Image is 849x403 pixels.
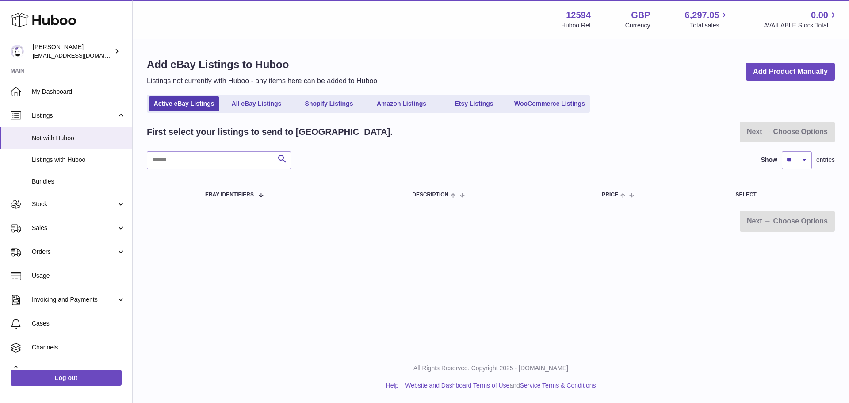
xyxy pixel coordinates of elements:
[439,96,509,111] a: Etsy Listings
[32,319,126,328] span: Cases
[631,9,650,21] strong: GBP
[386,382,399,389] a: Help
[32,134,126,142] span: Not with Huboo
[402,381,596,390] li: and
[147,58,377,72] h1: Add eBay Listings to Huboo
[32,224,116,232] span: Sales
[147,126,393,138] h2: First select your listings to send to [GEOGRAPHIC_DATA].
[511,96,588,111] a: WooCommerce Listings
[221,96,292,111] a: All eBay Listings
[32,343,126,352] span: Channels
[32,111,116,120] span: Listings
[405,382,509,389] a: Website and Dashboard Terms of Use
[685,9,730,30] a: 6,297.05 Total sales
[625,21,650,30] div: Currency
[764,21,838,30] span: AVAILABLE Stock Total
[811,9,828,21] span: 0.00
[566,9,591,21] strong: 12594
[816,156,835,164] span: entries
[32,200,116,208] span: Stock
[602,192,618,198] span: Price
[746,63,835,81] a: Add Product Manually
[690,21,729,30] span: Total sales
[685,9,719,21] span: 6,297.05
[147,76,377,86] p: Listings not currently with Huboo - any items here can be added to Huboo
[32,367,126,376] span: Settings
[32,88,126,96] span: My Dashboard
[520,382,596,389] a: Service Terms & Conditions
[32,177,126,186] span: Bundles
[33,52,130,59] span: [EMAIL_ADDRESS][DOMAIN_NAME]
[761,156,777,164] label: Show
[366,96,437,111] a: Amazon Listings
[11,370,122,386] a: Log out
[32,248,116,256] span: Orders
[140,364,842,372] p: All Rights Reserved. Copyright 2025 - [DOMAIN_NAME]
[32,156,126,164] span: Listings with Huboo
[32,296,116,304] span: Invoicing and Payments
[149,96,219,111] a: Active eBay Listings
[764,9,838,30] a: 0.00 AVAILABLE Stock Total
[205,192,254,198] span: eBay Identifiers
[33,43,112,60] div: [PERSON_NAME]
[561,21,591,30] div: Huboo Ref
[32,272,126,280] span: Usage
[736,192,826,198] div: Select
[11,45,24,58] img: internalAdmin-12594@internal.huboo.com
[294,96,364,111] a: Shopify Listings
[412,192,448,198] span: Description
